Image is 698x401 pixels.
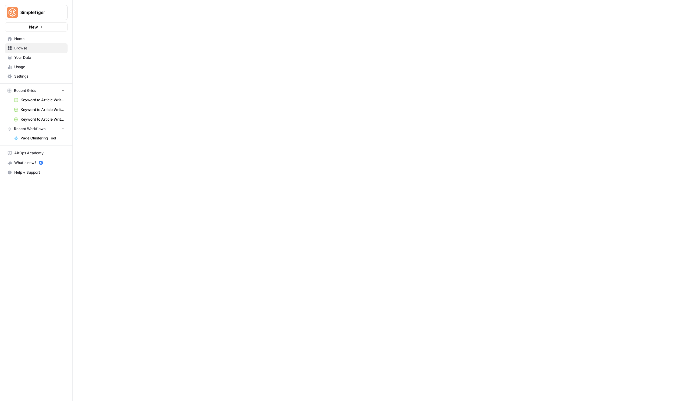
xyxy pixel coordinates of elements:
span: Help + Support [14,170,65,175]
div: What's new? [5,158,67,167]
span: Usage [14,64,65,70]
span: AirOps Academy [14,150,65,156]
button: Help + Support [5,168,68,177]
span: Home [14,36,65,42]
a: Home [5,34,68,44]
text: 5 [40,161,42,164]
button: Workspace: SimpleTiger [5,5,68,20]
a: 5 [39,161,43,165]
span: New [29,24,38,30]
button: Recent Workflows [5,124,68,133]
span: Page Clustering Tool [21,135,65,141]
button: What's new? 5 [5,158,68,168]
a: Usage [5,62,68,72]
span: Browse [14,45,65,51]
span: Keyword to Article Writer (I-Q) [21,97,65,103]
a: Keyword to Article Writer (A-H) [11,105,68,115]
button: Recent Grids [5,86,68,95]
span: Keyword to Article Writer (R-Z) [21,117,65,122]
a: Page Clustering Tool [11,133,68,143]
span: Settings [14,74,65,79]
a: Your Data [5,53,68,62]
img: SimpleTiger Logo [7,7,18,18]
a: Settings [5,72,68,81]
button: New [5,22,68,32]
a: Keyword to Article Writer (R-Z) [11,115,68,124]
span: Recent Workflows [14,126,45,132]
a: Browse [5,43,68,53]
span: Keyword to Article Writer (A-H) [21,107,65,112]
a: AirOps Academy [5,148,68,158]
span: Your Data [14,55,65,60]
span: SimpleTiger [20,9,57,15]
a: Keyword to Article Writer (I-Q) [11,95,68,105]
span: Recent Grids [14,88,36,93]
